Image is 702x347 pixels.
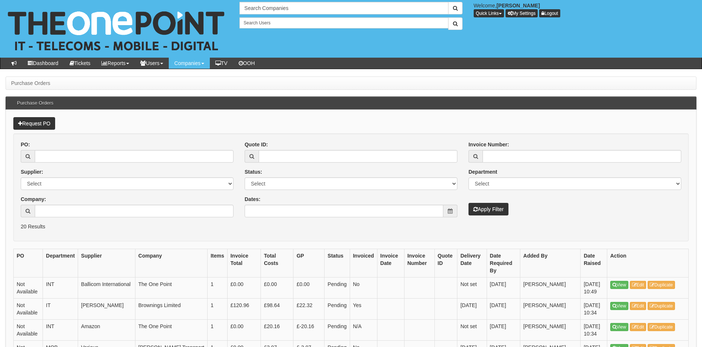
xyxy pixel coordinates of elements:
[233,58,261,69] a: OOH
[43,320,78,341] td: INT
[293,320,325,341] td: £-20.16
[630,323,646,331] a: Edit
[227,320,261,341] td: £0.00
[468,168,497,176] label: Department
[610,281,628,289] a: View
[520,278,581,299] td: [PERSON_NAME]
[581,320,607,341] td: [DATE] 10:34
[457,249,487,278] th: Delivery Date
[581,299,607,320] td: [DATE] 10:34
[293,278,325,299] td: £0.00
[239,17,448,28] input: Search Users
[169,58,210,69] a: Companies
[457,299,487,320] td: [DATE]
[43,249,78,278] th: Department
[135,320,207,341] td: The One Point
[487,249,520,278] th: Date Required By
[377,249,404,278] th: Invoice Date
[245,168,262,176] label: Status:
[11,79,50,87] li: Purchase Orders
[487,278,520,299] td: [DATE]
[227,278,261,299] td: £0.00
[21,223,681,230] p: 20 Results
[325,249,350,278] th: Status
[610,323,628,331] a: View
[630,302,646,310] a: Edit
[581,249,607,278] th: Date Raised
[78,299,135,320] td: [PERSON_NAME]
[325,278,350,299] td: Pending
[434,249,457,278] th: Quote ID
[350,278,377,299] td: No
[487,299,520,320] td: [DATE]
[78,278,135,299] td: Ballicom International
[13,117,55,130] a: Request PO
[261,320,293,341] td: £20.16
[64,58,96,69] a: Tickets
[96,58,135,69] a: Reports
[581,278,607,299] td: [DATE] 10:49
[261,278,293,299] td: £0.00
[468,141,509,148] label: Invoice Number:
[457,320,487,341] td: Not set
[607,249,689,278] th: Action
[648,302,675,310] a: Duplicate
[468,203,508,215] button: Apply Filter
[208,320,228,341] td: 1
[21,195,46,203] label: Company:
[468,2,702,17] div: Welcome,
[648,323,675,331] a: Duplicate
[43,278,78,299] td: INT
[350,249,377,278] th: Invoiced
[135,58,169,69] a: Users
[261,249,293,278] th: Total Costs
[14,249,43,278] th: PO
[13,97,57,109] h3: Purchase Orders
[208,278,228,299] td: 1
[227,249,261,278] th: Invoice Total
[487,320,520,341] td: [DATE]
[22,58,64,69] a: Dashboard
[520,299,581,320] td: [PERSON_NAME]
[520,249,581,278] th: Added By
[325,299,350,320] td: Pending
[210,58,233,69] a: TV
[404,249,434,278] th: Invoice Number
[78,249,135,278] th: Supplier
[208,249,228,278] th: Items
[43,299,78,320] td: IT
[325,320,350,341] td: Pending
[78,320,135,341] td: Amazon
[245,195,261,203] label: Dates:
[350,299,377,320] td: Yes
[14,278,43,299] td: Not Available
[474,9,504,17] button: Quick Links
[610,302,628,310] a: View
[21,168,43,176] label: Supplier:
[261,299,293,320] td: £98.64
[135,299,207,320] td: Brownings Limited
[457,278,487,299] td: Not set
[505,9,538,17] a: My Settings
[630,281,646,289] a: Edit
[227,299,261,320] td: £120.96
[135,249,207,278] th: Company
[14,299,43,320] td: Not Available
[208,299,228,320] td: 1
[293,249,325,278] th: GP
[497,3,540,8] b: [PERSON_NAME]
[539,9,560,17] a: Logout
[520,320,581,341] td: [PERSON_NAME]
[135,278,207,299] td: The One Point
[21,141,30,148] label: PO:
[293,299,325,320] td: £22.32
[245,141,268,148] label: Quote ID:
[239,2,448,14] input: Search Companies
[14,320,43,341] td: Not Available
[648,281,675,289] a: Duplicate
[350,320,377,341] td: N/A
